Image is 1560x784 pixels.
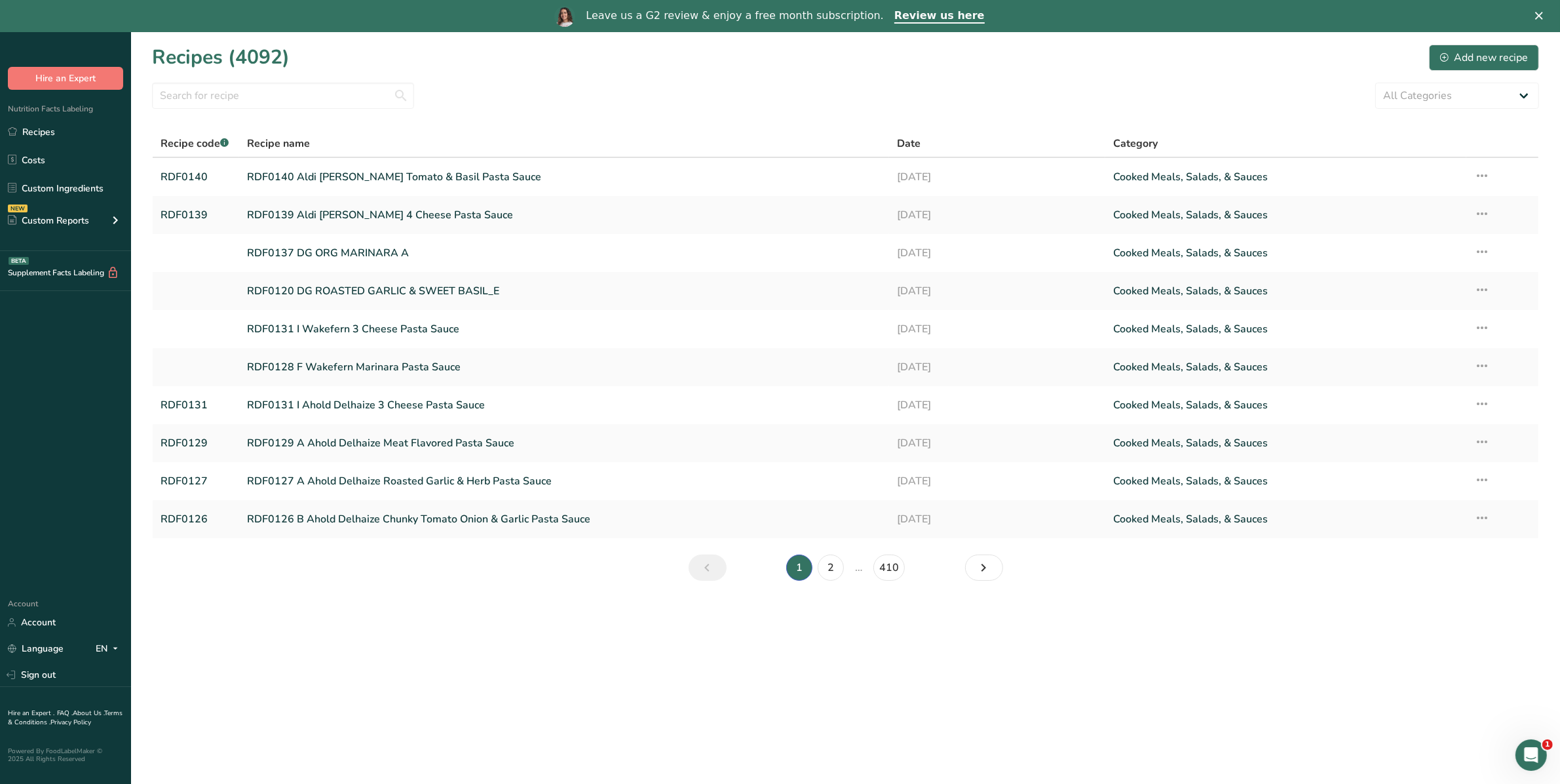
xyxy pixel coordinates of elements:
[152,83,414,109] input: Search for recipe
[1113,391,1458,419] a: Cooked Meals, Salads, & Sauces
[247,277,881,305] a: RDF0120 DG ROASTED GARLIC & SWEET BASIL_E
[8,67,123,90] button: Hire an Expert
[161,136,229,151] span: Recipe code
[161,163,231,191] a: RDF0140
[897,467,1097,495] a: [DATE]
[247,315,881,343] a: RDF0131 I Wakefern 3 Cheese Pasta Sauce
[161,391,231,419] a: RDF0131
[247,429,881,457] a: RDF0129 A Ahold Delhaize Meat Flavored Pasta Sauce
[1113,353,1458,381] a: Cooked Meals, Salads, & Sauces
[894,9,985,24] a: Review us here
[50,718,91,727] a: Privacy Policy
[1113,315,1458,343] a: Cooked Meals, Salads, & Sauces
[247,163,881,191] a: RDF0140 Aldi [PERSON_NAME] Tomato & Basil Pasta Sauce
[965,555,1003,581] a: Next page
[1440,50,1528,66] div: Add new recipe
[96,641,123,657] div: EN
[1113,467,1458,495] a: Cooked Meals, Salads, & Sauces
[1515,739,1547,771] iframe: Intercom live chat
[897,391,1097,419] a: [DATE]
[1113,429,1458,457] a: Cooked Meals, Salads, & Sauces
[897,353,1097,381] a: [DATE]
[1113,505,1458,533] a: Cooked Meals, Salads, & Sauces
[897,315,1097,343] a: [DATE]
[1535,12,1548,20] div: Close
[1542,739,1553,750] span: 1
[1113,163,1458,191] a: Cooked Meals, Salads, & Sauces
[8,709,123,727] a: Terms & Conditions .
[689,555,727,581] a: Previous page
[247,239,881,267] a: RDF0137 DG ORG MARINARA A
[9,257,29,265] div: BETA
[897,429,1097,457] a: [DATE]
[161,201,231,229] a: RDF0139
[247,201,881,229] a: RDF0139 Aldi [PERSON_NAME] 4 Cheese Pasta Sauce
[1113,277,1458,305] a: Cooked Meals, Salads, & Sauces
[1113,136,1158,151] span: Category
[8,637,64,660] a: Language
[897,505,1097,533] a: [DATE]
[247,505,881,533] a: RDF0126 B Ahold Delhaize Chunky Tomato Onion & Garlic Pasta Sauce
[247,136,310,151] span: Recipe name
[73,709,104,718] a: About Us .
[554,6,575,27] img: Profile image for Reem
[161,505,231,533] a: RDF0126
[1113,239,1458,267] a: Cooked Meals, Salads, & Sauces
[897,201,1097,229] a: [DATE]
[1429,45,1539,71] button: Add new recipe
[247,353,881,381] a: RDF0128 F Wakefern Marinara Pasta Sauce
[897,277,1097,305] a: [DATE]
[161,429,231,457] a: RDF0129
[161,467,231,495] a: RDF0127
[1113,201,1458,229] a: Cooked Meals, Salads, & Sauces
[586,9,883,22] div: Leave us a G2 review & enjoy a free month subscription.
[897,163,1097,191] a: [DATE]
[897,136,921,151] span: Date
[8,205,28,212] div: NEW
[8,214,89,227] div: Custom Reports
[152,43,290,72] h1: Recipes (4092)
[873,555,905,581] a: Page 410.
[897,239,1097,267] a: [DATE]
[818,555,844,581] a: Page 2.
[8,709,54,718] a: Hire an Expert .
[8,747,123,763] div: Powered By FoodLabelMaker © 2025 All Rights Reserved
[247,467,881,495] a: RDF0127 A Ahold Delhaize Roasted Garlic & Herb Pasta Sauce
[57,709,73,718] a: FAQ .
[247,391,881,419] a: RDF0131 I Ahold Delhaize 3 Cheese Pasta Sauce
